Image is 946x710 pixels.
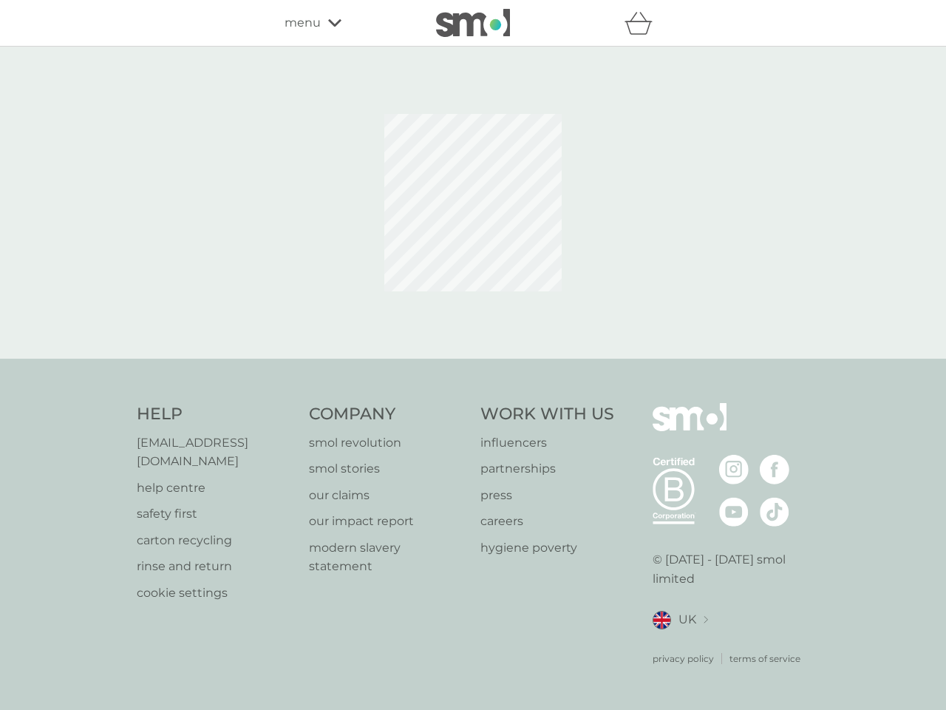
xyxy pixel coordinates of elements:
a: press [480,486,614,505]
a: carton recycling [137,531,294,550]
a: partnerships [480,459,614,479]
a: rinse and return [137,557,294,576]
h4: Work With Us [480,403,614,426]
span: menu [285,13,321,33]
a: help centre [137,479,294,498]
span: UK [678,610,696,629]
img: smol [653,403,726,453]
img: select a new location [704,616,708,624]
a: modern slavery statement [309,538,466,576]
a: smol stories [309,459,466,479]
a: our impact report [309,512,466,531]
a: our claims [309,486,466,505]
a: terms of service [729,652,800,666]
a: smol revolution [309,433,466,453]
h4: Help [137,403,294,426]
a: careers [480,512,614,531]
img: visit the smol Tiktok page [760,497,789,527]
p: © [DATE] - [DATE] smol limited [653,550,810,588]
a: privacy policy [653,652,714,666]
img: UK flag [653,611,671,629]
img: visit the smol Facebook page [760,455,789,484]
a: influencers [480,433,614,453]
img: smol [436,9,510,37]
a: safety first [137,504,294,524]
a: hygiene poverty [480,538,614,558]
div: basket [625,8,661,38]
h4: Company [309,403,466,426]
img: visit the smol Youtube page [719,497,749,527]
a: cookie settings [137,584,294,603]
img: visit the smol Instagram page [719,455,749,484]
a: [EMAIL_ADDRESS][DOMAIN_NAME] [137,433,294,471]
